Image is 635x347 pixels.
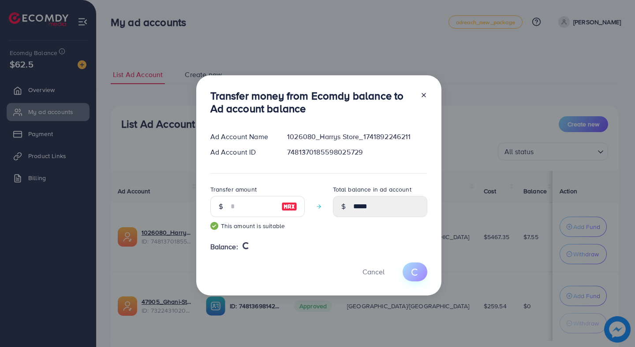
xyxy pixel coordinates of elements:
img: image [281,201,297,212]
div: Ad Account ID [203,147,280,157]
span: Cancel [362,267,385,277]
div: 7481370185598025729 [280,147,434,157]
h3: Transfer money from Ecomdy balance to Ad account balance [210,89,413,115]
label: Transfer amount [210,185,257,194]
div: Ad Account Name [203,132,280,142]
div: 1026080_Harrys Store_1741892246211 [280,132,434,142]
span: Balance: [210,242,238,252]
button: Cancel [351,262,396,281]
small: This amount is suitable [210,221,305,230]
label: Total balance in ad account [333,185,411,194]
img: guide [210,222,218,230]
